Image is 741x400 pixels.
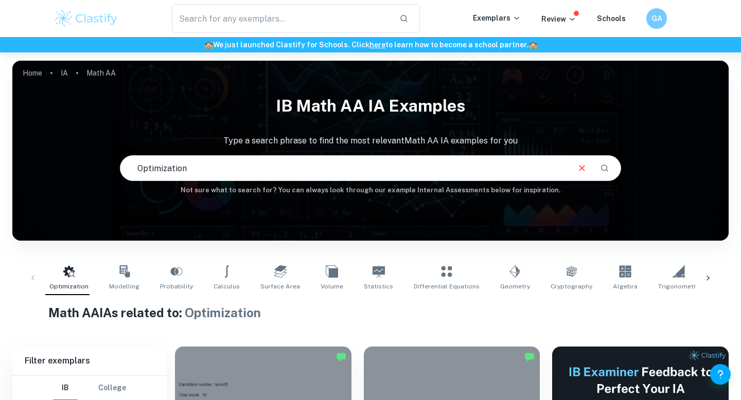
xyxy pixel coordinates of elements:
p: Exemplars [473,12,521,24]
button: Clear [572,158,592,178]
img: Marked [336,352,346,362]
span: Optimization [185,305,261,320]
span: Calculus [214,282,240,291]
button: GA [646,8,667,29]
span: 🏫 [528,41,537,49]
span: Surface Area [260,282,300,291]
a: here [369,41,385,49]
a: IA [61,66,68,80]
span: Statistics [364,282,393,291]
button: Help and Feedback [710,364,731,385]
img: Marked [524,352,535,362]
p: Type a search phrase to find the most relevant Math AA IA examples for you [12,135,729,147]
span: Differential Equations [414,282,480,291]
p: Math AA [86,67,116,79]
span: Optimization [49,282,89,291]
img: Clastify logo [54,8,119,29]
span: Modelling [109,282,139,291]
span: Geometry [500,282,530,291]
h1: IB Math AA IA examples [12,89,729,122]
a: Home [23,66,42,80]
a: Schools [597,14,626,23]
span: Volume [321,282,343,291]
h1: Math AA IAs related to: [48,303,693,322]
span: Algebra [613,282,638,291]
h6: Not sure what to search for? You can always look through our example Internal Assessments below f... [12,185,729,195]
p: Review [541,13,576,25]
span: Probability [160,282,193,291]
span: Trigonometry [658,282,699,291]
h6: We just launched Clastify for Schools. Click to learn how to become a school partner. [2,39,739,50]
button: Search [596,159,613,177]
input: E.g. modelling a logo, player arrangements, shape of an egg... [120,154,568,183]
span: Cryptography [551,282,592,291]
input: Search for any exemplars... [172,4,391,33]
h6: GA [651,13,663,24]
span: 🏫 [204,41,213,49]
h6: Filter exemplars [12,347,167,375]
